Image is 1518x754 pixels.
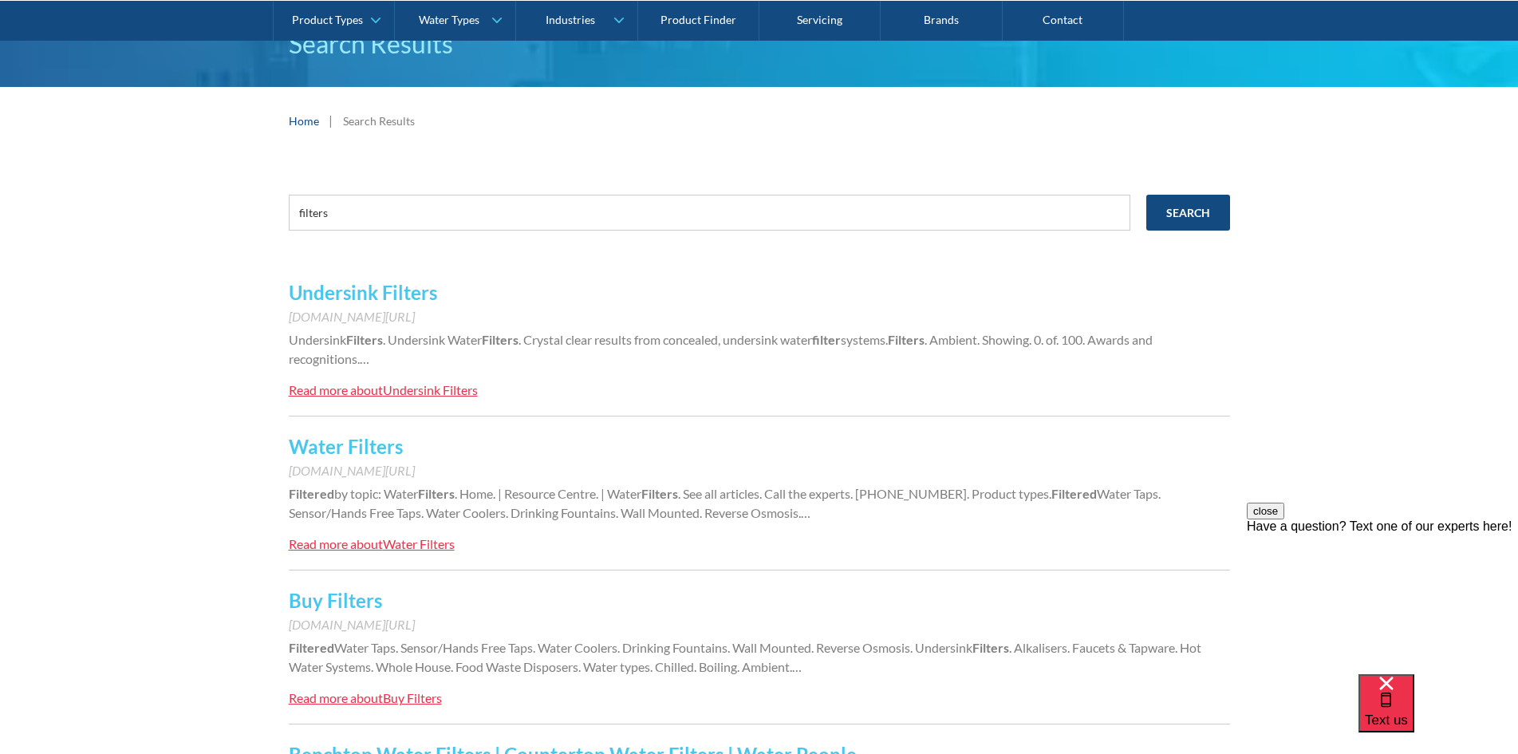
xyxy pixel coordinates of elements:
strong: Filters [641,486,678,501]
a: Home [289,113,319,129]
a: Read more aboutWater Filters [289,535,455,554]
strong: Filtered [1051,486,1097,501]
span: . Home. | Resource Centre. | Water [455,486,641,501]
strong: Filters [972,640,1009,655]
div: | [327,111,335,130]
a: Read more aboutBuy Filters [289,689,442,708]
strong: Filters [418,486,455,501]
iframe: podium webchat widget prompt [1247,503,1518,694]
span: … [801,505,810,520]
strong: Filtered [289,640,334,655]
strong: Filters [888,332,925,347]
a: Read more aboutUndersink Filters [289,381,478,400]
div: Undersink Filters [383,382,478,397]
span: . Ambient. Showing. 0. of. 100. Awards and recognitions. [289,332,1153,366]
span: . Crystal clear results from concealed, undersink water [518,332,812,347]
a: Buy Filters [289,589,382,612]
div: Read more about [289,536,383,551]
div: Buy Filters [383,690,442,705]
strong: Filters [346,332,383,347]
div: Water Types [419,13,479,26]
span: … [792,659,802,674]
span: . Alkalisers. Faucets & Tapware. Hot Water Systems. Whole House. Food Waste Disposers. Water type... [289,640,1201,674]
div: Search Results [343,113,415,129]
div: Industries [546,13,595,26]
div: [DOMAIN_NAME][URL] [289,307,1230,326]
span: . Undersink Water [383,332,482,347]
input: e.g. chilled water cooler [289,195,1130,231]
a: Water Filters [289,435,403,458]
span: . See all articles. Call the experts. [PHONE_NUMBER]. Product types. [678,486,1051,501]
div: Read more about [289,690,383,705]
div: Read more about [289,382,383,397]
span: by topic: Water [334,486,418,501]
a: Undersink Filters [289,281,437,304]
div: Water Filters [383,536,455,551]
input: Search [1146,195,1230,231]
span: … [360,351,369,366]
strong: Filters [482,332,518,347]
strong: filter [812,332,841,347]
span: Water Taps. Sensor/Hands Free Taps. Water Coolers. Drinking Fountains. Wall Mounted. Reverse Osmo... [334,640,972,655]
span: Undersink [289,332,346,347]
iframe: podium webchat widget bubble [1358,674,1518,754]
div: [DOMAIN_NAME][URL] [289,615,1230,634]
div: [DOMAIN_NAME][URL] [289,461,1230,480]
div: Product Types [292,13,363,26]
h1: Search Results [289,25,1230,63]
span: systems. [841,332,888,347]
span: Water Taps. Sensor/Hands Free Taps. Water Coolers. Drinking Fountains. Wall Mounted. Reverse Osmo... [289,486,1161,520]
strong: Filtered [289,486,334,501]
